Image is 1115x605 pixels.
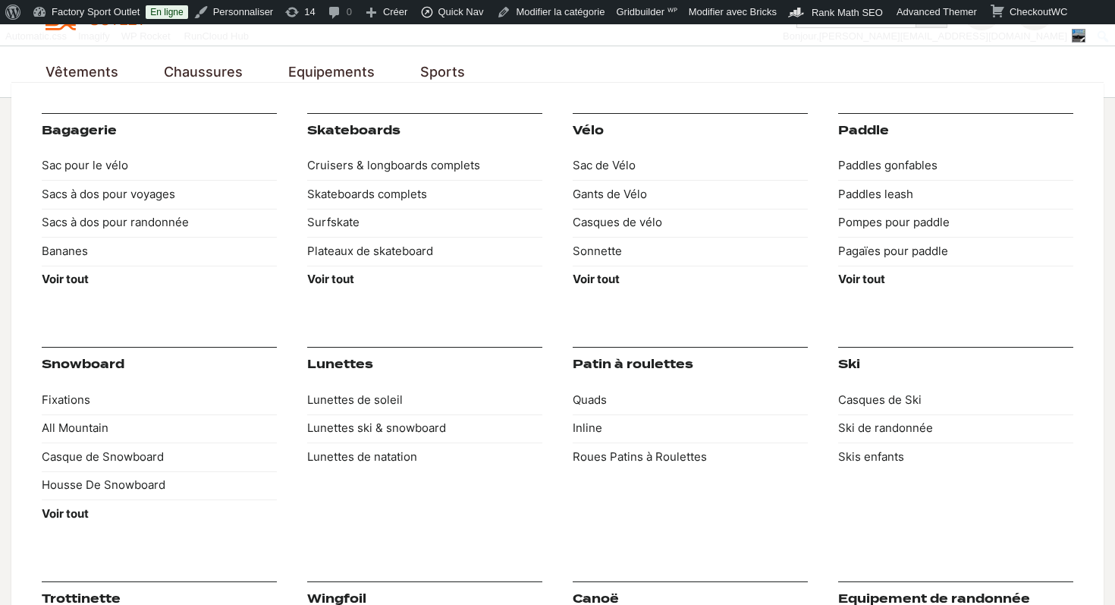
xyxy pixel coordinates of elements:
[288,61,375,82] a: Equipements
[307,386,542,414] a: Lunettes de soleil
[164,61,243,82] a: Chaussures
[42,499,277,528] a: Voir tout
[307,237,542,266] a: Plateaux de skateboard
[838,237,1073,266] a: Pagaïes pour paddle
[42,209,277,238] a: Sacs à dos pour randonnée
[838,386,1073,414] a: Casques de Ski
[819,30,1067,42] span: [PERSON_NAME][EMAIL_ADDRESS][DOMAIN_NAME]
[73,24,116,49] a: Imagify
[838,443,1073,471] a: Skis enfants
[307,358,373,371] a: Lunettes
[838,266,1073,295] a: Voir tout
[42,237,277,266] a: Bananes
[116,24,177,49] a: WP Rocket
[573,386,808,414] a: Quads
[838,152,1073,181] a: Paddles gonfables
[420,61,465,82] a: Sports
[42,152,277,181] a: Sac pour le vélo
[42,506,89,521] strong: Voir tout
[573,237,808,266] a: Sonnette
[573,266,808,295] a: Voir tout
[307,414,542,443] a: Lunettes ski & snowboard
[177,24,256,49] div: RunCloud Hub
[573,358,693,371] a: Patin à roulettes
[573,124,604,137] a: Vélo
[42,471,277,500] a: Housse De Snowboard
[573,180,808,209] a: Gants de Vélo
[42,358,124,371] a: Snowboard
[838,180,1073,209] a: Paddles leash
[42,124,117,137] a: Bagagerie
[307,209,542,238] a: Surfskate
[42,266,277,295] a: Voir tout
[307,152,542,181] a: Cruisers & longboards complets
[146,5,187,19] a: En ligne
[573,272,620,286] strong: Voir tout
[42,443,277,471] a: Casque de Snowboard
[573,152,808,181] a: Sac de Vélo
[307,124,400,137] a: Skateboards
[307,266,542,295] a: Voir tout
[307,180,542,209] a: Skateboards complets
[573,443,808,471] a: Roues Patins à Roulettes
[573,414,808,443] a: Inline
[812,7,883,18] span: Rank Math SEO
[838,272,885,286] strong: Voir tout
[838,358,860,371] a: Ski
[838,124,889,137] a: Paddle
[42,272,89,286] strong: Voir tout
[42,414,277,443] a: All Mountain
[307,443,542,471] a: Lunettes de natation
[838,414,1073,443] a: Ski de randonnée
[307,272,354,286] strong: Voir tout
[42,386,277,414] a: Fixations
[777,24,1091,49] a: Bonjour,
[838,209,1073,238] a: Pompes pour paddle
[42,180,277,209] a: Sacs à dos pour voyages
[46,61,118,82] a: Vêtements
[573,209,808,238] a: Casques de vélo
